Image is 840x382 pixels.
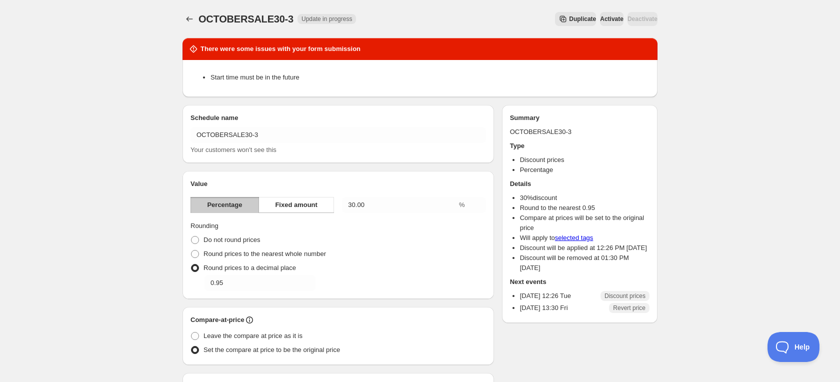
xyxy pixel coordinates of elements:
li: 30 % discount [520,193,649,203]
button: Activate [600,12,623,26]
span: Activate [600,15,623,23]
li: Percentage [520,165,649,175]
iframe: Toggle Customer Support [767,332,820,362]
h2: There were some issues with your form submission [200,44,360,54]
button: Percentage [190,197,259,213]
p: [DATE] 12:26 Tue [520,291,571,301]
li: Compare at prices will be set to the original price [520,213,649,233]
h2: Type [510,141,649,151]
button: Fixed amount [258,197,334,213]
h2: Compare-at-price [190,315,244,325]
button: Schedules [182,12,196,26]
span: Round prices to a decimal place [203,264,296,271]
span: Revert price [613,304,645,312]
a: selected tags [555,234,593,241]
span: Round prices to the nearest whole number [203,250,326,257]
span: Update in progress [301,15,352,23]
h2: Details [510,179,649,189]
span: Discount prices [604,292,645,300]
li: Round to the nearest 0.95 [520,203,649,213]
li: Discount will be removed at 01:30 PM [DATE] [520,253,649,273]
span: % [459,201,465,208]
li: Discount will be applied at 12:26 PM [DATE] [520,243,649,253]
span: OCTOBERSALE30-3 [198,13,293,24]
span: Rounding [190,222,218,229]
h2: Summary [510,113,649,123]
span: Do not round prices [203,236,260,243]
li: Will apply to [520,233,649,243]
h2: Value [190,179,486,189]
span: Set the compare at price to be the original price [203,346,340,353]
span: Leave the compare at price as it is [203,332,302,339]
li: Discount prices [520,155,649,165]
h2: Schedule name [190,113,486,123]
h2: Next events [510,277,649,287]
span: Duplicate [569,15,596,23]
span: Fixed amount [275,200,317,210]
button: Secondary action label [555,12,596,26]
p: [DATE] 13:30 Fri [520,303,568,313]
p: OCTOBERSALE30-3 [510,127,649,137]
span: Percentage [207,200,242,210]
span: Your customers won't see this [190,146,276,153]
li: Start time must be in the future [210,72,649,82]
